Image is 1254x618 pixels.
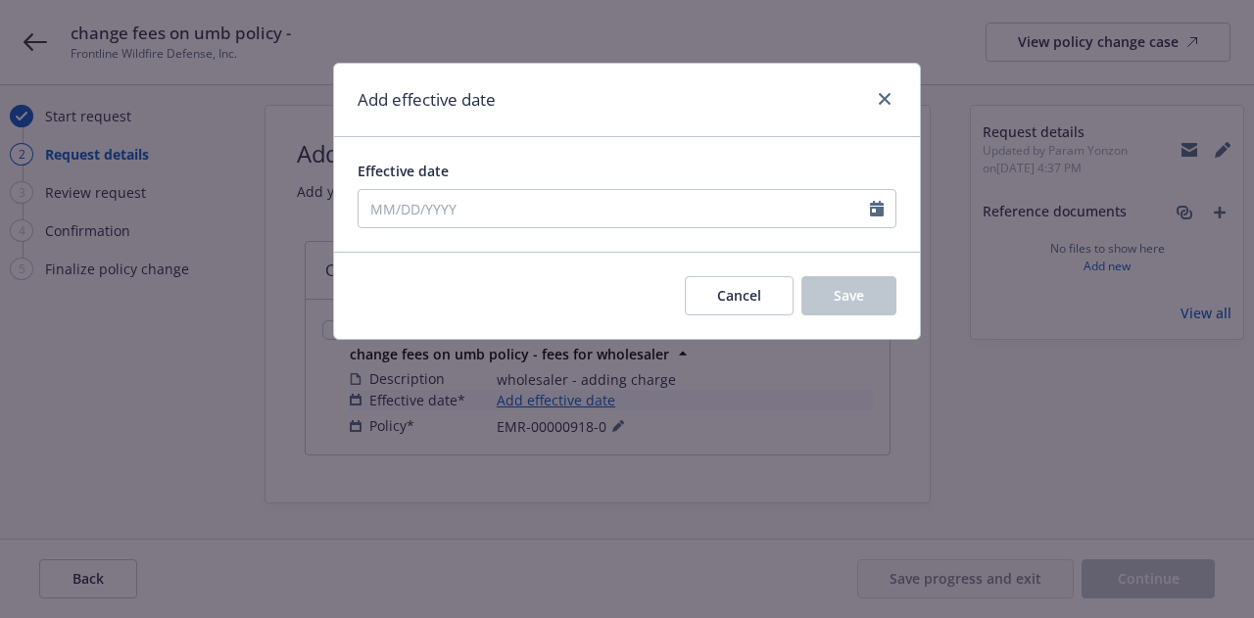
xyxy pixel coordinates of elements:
[801,276,896,315] button: Save
[358,87,496,113] h1: Add effective date
[834,286,864,305] span: Save
[873,87,896,111] a: close
[870,201,884,216] svg: Calendar
[717,286,761,305] span: Cancel
[359,190,870,227] input: MM/DD/YYYY
[685,276,794,315] button: Cancel
[358,162,449,180] span: Effective date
